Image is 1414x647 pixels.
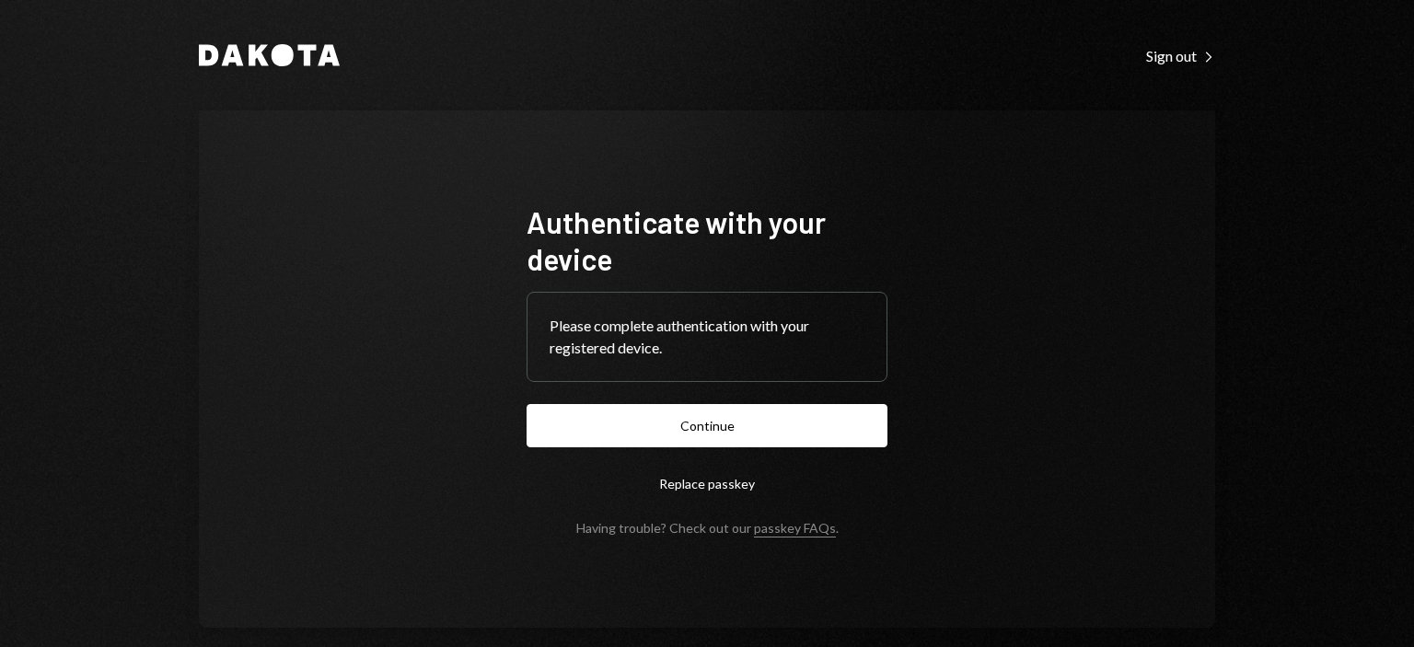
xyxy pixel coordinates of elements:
div: Having trouble? Check out our . [576,520,839,536]
div: Sign out [1146,47,1215,65]
h1: Authenticate with your device [527,203,887,277]
button: Continue [527,404,887,447]
div: Please complete authentication with your registered device. [550,315,864,359]
a: passkey FAQs [754,520,836,537]
button: Replace passkey [527,462,887,505]
a: Sign out [1146,45,1215,65]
